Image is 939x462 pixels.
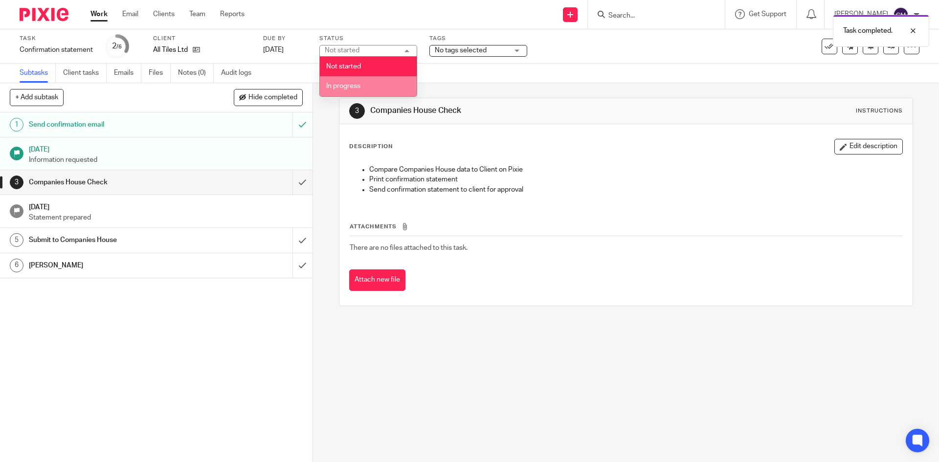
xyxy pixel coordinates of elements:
img: svg%3E [893,7,909,22]
div: 6 [10,259,23,272]
a: Team [189,9,205,19]
span: There are no files attached to this task. [350,244,468,251]
div: 5 [10,233,23,247]
label: Status [319,35,417,43]
img: Pixie [20,8,68,21]
h1: Companies House Check [370,106,647,116]
p: Print confirmation statement [369,175,902,184]
button: Attach new file [349,269,405,291]
a: Emails [114,64,141,83]
div: 2 [112,41,122,52]
span: No tags selected [435,47,487,54]
a: Client tasks [63,64,107,83]
a: Notes (0) [178,64,214,83]
h1: Companies House Check [29,175,198,190]
button: + Add subtask [10,89,64,106]
span: Hide completed [248,94,297,102]
h1: [DATE] [29,142,303,154]
a: Audit logs [221,64,259,83]
h1: [DATE] [29,200,303,212]
div: 3 [349,103,365,119]
p: Description [349,143,393,151]
h1: [PERSON_NAME] [29,258,198,273]
p: Task completed. [843,26,893,36]
a: Clients [153,9,175,19]
a: Email [122,9,138,19]
p: All Tiles Ltd [153,45,188,55]
h1: Submit to Companies House [29,233,198,247]
a: Files [149,64,171,83]
small: /6 [116,44,122,49]
label: Task [20,35,93,43]
p: Information requested [29,155,303,165]
p: Statement prepared [29,213,303,222]
div: Instructions [856,107,903,115]
div: Not started [325,47,359,54]
span: [DATE] [263,46,284,53]
p: Compare Companies House data to Client on Pixie [369,165,902,175]
h1: Send confirmation email [29,117,198,132]
label: Due by [263,35,307,43]
a: Work [90,9,108,19]
span: In progress [326,83,360,89]
a: Reports [220,9,245,19]
button: Edit description [834,139,903,154]
p: Send confirmation statement to client for approval [369,185,902,195]
button: Hide completed [234,89,303,106]
a: Subtasks [20,64,56,83]
div: Confirmation statement [20,45,93,55]
label: Client [153,35,251,43]
div: 1 [10,118,23,132]
label: Tags [429,35,527,43]
span: Not started [326,63,361,70]
span: Attachments [350,224,397,229]
div: 3 [10,176,23,189]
